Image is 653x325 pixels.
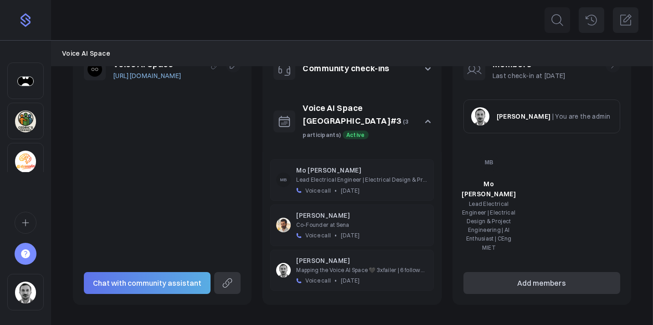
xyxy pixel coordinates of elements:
a: Voice AI Space [GEOGRAPHIC_DATA]#3 [303,103,401,126]
span: Active [343,131,369,139]
span: Voice call [305,231,331,240]
img: 2jp1kfh9ib76c04m8niqu4f45e0u [15,151,36,173]
span: Voice call [305,186,331,195]
p: Last check-in at [DATE] [493,71,566,81]
p: Lead Electrical Engineer | Electrical Design & Project Engineering | AI Enthusiast | CEng MIET [296,175,427,184]
img: 28af0a1e3d4f40531edab4c731fc1aa6b0a27966.jpg [471,107,489,126]
img: purple-logo-18f04229334c5639164ff563510a1dba46e1211543e89c7069427642f6c28bac.png [18,13,33,27]
img: 3pj2efuqyeig3cua8agrd6atck9r [15,110,36,132]
img: h43bkvsr5et7tm34izh0kwce423c [15,70,36,92]
span: Voice call [305,276,331,285]
a: [URL][DOMAIN_NAME] [113,71,181,81]
span: • [334,186,337,195]
span: [PERSON_NAME] [497,112,551,121]
img: 28af0a1e3d4f40531edab4c731fc1aa6b0a27966.jpg [15,282,36,304]
img: 9mhdfgk8p09k1q6k3czsv07kq9ew [87,62,102,77]
p: Co-Founder at Sena [296,220,427,229]
span: • [334,231,337,240]
span: Mo [PERSON_NAME] [462,180,516,198]
span: • [334,276,337,285]
img: 28af0a1e3d4f40531edab4c731fc1aa6b0a27966.jpg [276,263,291,278]
a: Community check-ins [303,63,390,73]
button: Chat with community assistant [84,272,211,294]
span: Lead Electrical Engineer | Electrical Design & Project Engineering | AI Enthusiast | CEng MIET [462,200,515,251]
p: Mapping the Voice AI Space 🖤 3xfailer | 6 followers @YouTube | X Nothing ... slowly shifting from... [296,266,427,274]
p: [PERSON_NAME] [296,210,427,220]
button: Community check-ins [262,47,441,91]
button: Voice AI Space [GEOGRAPHIC_DATA]#3 (3 participants) Active [262,91,441,152]
img: MB [276,173,291,187]
p: [PERSON_NAME] [296,256,427,266]
button: Add members [463,272,620,294]
nav: Breadcrumb [62,48,642,58]
span: [DATE] [341,186,360,195]
span: [DATE] [341,276,360,285]
span: [DATE] [341,231,360,240]
a: Voice AI Space [62,48,110,58]
img: 61d6c3411a19c558e8367cb564fe3fe14d41f750.jpg [276,218,291,232]
p: Mo [PERSON_NAME] [296,165,427,175]
img: MB [480,153,498,172]
span: | You are the admin [552,112,611,121]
